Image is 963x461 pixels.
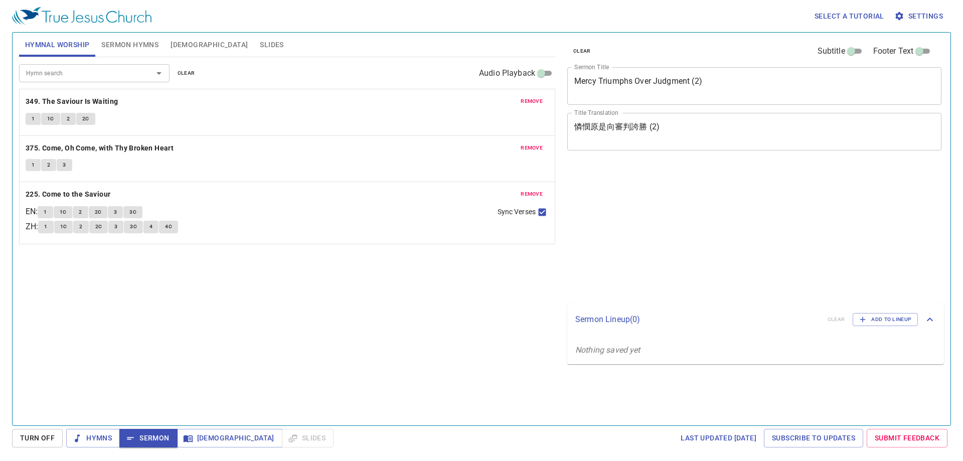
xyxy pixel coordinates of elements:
span: 1C [60,208,67,217]
b: 375. Come, Oh Come, with Thy Broken Heart [26,142,174,155]
a: Subscribe to Updates [764,429,863,447]
img: True Jesus Church [12,7,151,25]
p: ZH : [26,221,38,233]
button: 225. Come to the Saviour [26,188,112,201]
span: [DEMOGRAPHIC_DATA] [185,432,274,444]
button: 4C [159,221,178,233]
span: remove [521,143,543,152]
button: remove [515,142,549,154]
button: 3C [123,206,142,218]
button: Add to Lineup [853,313,918,326]
span: 3 [114,222,117,231]
button: remove [515,95,549,107]
span: remove [521,190,543,199]
b: 349. The Saviour Is Waiting [26,95,118,108]
button: remove [515,188,549,200]
span: Sermon Hymns [101,39,158,51]
button: 3 [57,159,72,171]
button: [DEMOGRAPHIC_DATA] [177,429,282,447]
button: 2 [73,206,88,218]
button: 1 [38,206,53,218]
button: Settings [892,7,947,26]
span: 2 [67,114,70,123]
button: 2C [76,113,95,125]
span: 3 [63,161,66,170]
button: 1 [26,113,41,125]
span: 3 [114,208,117,217]
span: 2C [95,208,102,217]
span: Footer Text [873,45,914,57]
span: remove [521,97,543,106]
span: 3C [130,222,137,231]
a: Submit Feedback [867,429,947,447]
span: Settings [896,10,943,23]
button: 1 [38,221,53,233]
span: Sync Verses [498,207,536,217]
textarea: Mercy Triumphs Over Judgment (2) [574,76,934,95]
span: Turn Off [20,432,55,444]
span: Slides [260,39,283,51]
span: 2C [95,222,102,231]
span: 2 [47,161,50,170]
a: Last updated [DATE] [677,429,760,447]
button: 3 [108,206,123,218]
span: 1C [60,222,67,231]
span: 2C [82,114,89,123]
button: Turn Off [12,429,63,447]
span: Last updated [DATE] [681,432,756,444]
span: Audio Playback [479,67,535,79]
div: Sermon Lineup(0)clearAdd to Lineup [567,303,944,336]
span: 1 [32,114,35,123]
button: 1C [54,206,73,218]
span: Add to Lineup [859,315,911,324]
span: Hymns [74,432,112,444]
button: Open [152,66,166,80]
span: clear [178,69,195,78]
span: 4 [149,222,152,231]
span: Hymnal Worship [25,39,90,51]
span: 2 [79,222,82,231]
span: [DEMOGRAPHIC_DATA] [171,39,248,51]
button: 3 [108,221,123,233]
span: 2 [79,208,82,217]
span: Submit Feedback [875,432,939,444]
span: 1 [44,208,47,217]
button: 1 [26,159,41,171]
button: clear [567,45,597,57]
i: Nothing saved yet [575,345,640,355]
button: 1C [54,221,73,233]
span: 1 [44,222,47,231]
button: Hymns [66,429,120,447]
span: Select a tutorial [815,10,884,23]
span: Subscribe to Updates [772,432,855,444]
span: clear [573,47,591,56]
span: Sermon [127,432,169,444]
button: 2 [73,221,88,233]
button: Select a tutorial [811,7,888,26]
span: 3C [129,208,136,217]
button: 3C [124,221,143,233]
textarea: 憐憫原是向審判誇勝 (2) [574,122,934,141]
iframe: from-child [563,161,868,299]
button: 2C [89,221,108,233]
button: 2C [89,206,108,218]
button: Sermon [119,429,177,447]
span: 1C [47,114,54,123]
span: 4C [165,222,172,231]
button: 1C [41,113,60,125]
button: 349. The Saviour Is Waiting [26,95,120,108]
p: EN : [26,206,38,218]
p: Sermon Lineup ( 0 ) [575,314,820,326]
span: 1 [32,161,35,170]
button: 375. Come, Oh Come, with Thy Broken Heart [26,142,176,155]
button: 2 [41,159,56,171]
span: Subtitle [818,45,845,57]
button: 4 [143,221,158,233]
b: 225. Come to the Saviour [26,188,111,201]
button: 2 [61,113,76,125]
button: clear [172,67,201,79]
